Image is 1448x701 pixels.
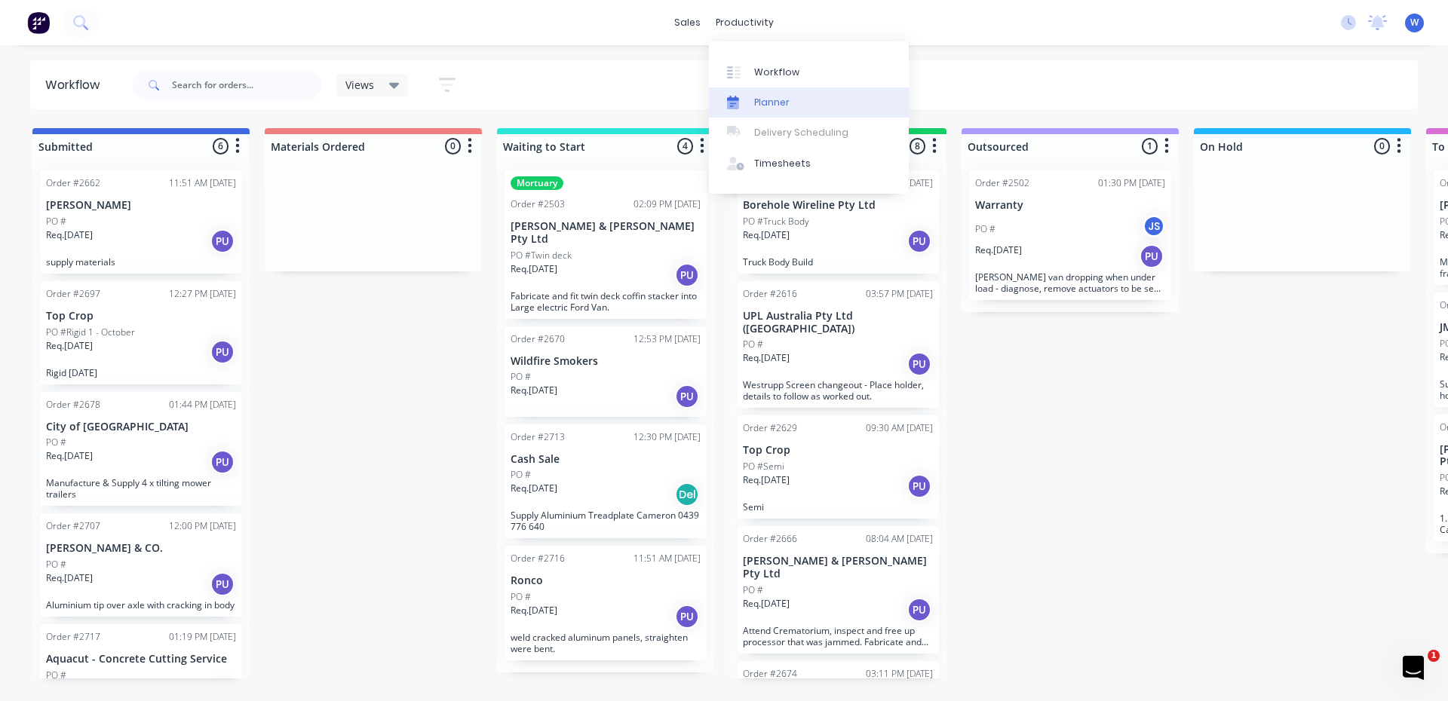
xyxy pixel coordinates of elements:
[169,398,236,412] div: 01:44 PM [DATE]
[743,379,933,402] p: Westrupp Screen changeout - Place holder, details to follow as worked out.
[743,667,797,681] div: Order #2674
[866,287,933,301] div: 03:57 PM [DATE]
[169,630,236,644] div: 01:19 PM [DATE]
[505,326,707,417] div: Order #267012:53 PM [DATE]Wildfire SmokersPO #Req.[DATE]PU
[46,421,236,433] p: City of [GEOGRAPHIC_DATA]
[1428,650,1440,662] span: 1
[46,571,93,585] p: Req. [DATE]
[46,477,236,500] p: Manufacture & Supply 4 x tilting mower trailers
[743,501,933,513] p: Semi
[511,604,557,617] p: Req. [DATE]
[675,263,699,287] div: PU
[667,11,708,34] div: sales
[675,482,699,507] div: Del
[675,605,699,629] div: PU
[40,281,242,384] div: Order #269712:27 PM [DATE]Top CropPO #Rigid 1 - OctoberReq.[DATE]PURigid [DATE]
[40,392,242,507] div: Order #267801:44 PM [DATE]City of [GEOGRAPHIC_DATA]PO #Req.[DATE]PUManufacture & Supply 4 x tilti...
[511,552,565,565] div: Order #2716
[511,510,701,532] p: Supply Aluminium Treadplate Cameron 0439 776 640
[743,310,933,335] p: UPL Australia Pty Ltd ([GEOGRAPHIC_DATA])
[754,96,790,109] div: Planner
[743,583,763,597] p: PO #
[46,228,93,242] p: Req. [DATE]
[1143,215,1165,237] div: JS
[210,450,235,474] div: PU
[743,460,784,473] p: PO #Semi
[1098,176,1165,190] div: 01:30 PM [DATE]
[743,473,790,487] p: Req. [DATE]
[6,6,30,48] div: Open Intercom Messenger
[511,590,531,604] p: PO #
[511,453,701,466] p: Cash Sale
[46,199,236,212] p: [PERSON_NAME]
[210,229,235,253] div: PU
[633,332,701,346] div: 12:53 PM [DATE]
[210,572,235,596] div: PU
[907,474,931,498] div: PU
[210,340,235,364] div: PU
[754,157,811,170] div: Timesheets
[40,513,242,617] div: Order #270712:00 PM [DATE][PERSON_NAME] & CO.PO #Req.[DATE]PUAluminium tip over axle with crackin...
[743,421,797,435] div: Order #2629
[46,599,236,611] p: Aluminium tip over axle with cracking in body
[709,57,909,87] a: Workflow
[743,338,763,351] p: PO #
[633,197,701,211] div: 02:09 PM [DATE]
[866,667,933,681] div: 03:11 PM [DATE]
[907,352,931,376] div: PU
[743,228,790,242] p: Req. [DATE]
[511,197,565,211] div: Order #2503
[46,215,66,228] p: PO #
[40,170,242,274] div: Order #266211:51 AM [DATE][PERSON_NAME]PO #Req.[DATE]PUsupply materials
[633,430,701,444] div: 12:30 PM [DATE]
[511,370,531,384] p: PO #
[743,532,797,546] div: Order #2666
[907,598,931,622] div: PU
[46,519,100,533] div: Order #2707
[345,77,374,93] span: Views
[46,669,66,682] p: PO #
[46,256,236,268] p: supply materials
[45,76,107,94] div: Workflow
[27,11,50,34] img: Factory
[511,430,565,444] div: Order #2713
[511,468,531,482] p: PO #
[169,287,236,301] div: 12:27 PM [DATE]
[511,332,565,346] div: Order #2670
[46,436,66,449] p: PO #
[975,222,995,236] p: PO #
[172,70,321,100] input: Search for orders...
[969,170,1171,300] div: Order #250201:30 PM [DATE]WarrantyPO #JSReq.[DATE]PU[PERSON_NAME] van dropping when under load - ...
[743,287,797,301] div: Order #2616
[46,310,236,323] p: Top Crop
[1397,650,1433,686] iframe: Intercom live chat
[907,229,931,253] div: PU
[737,170,939,274] div: Order #251608:16 AM [DATE]Borehole Wireline Pty LtdPO #Truck BodyReq.[DATE]PUTruck Body Build
[737,281,939,409] div: Order #261603:57 PM [DATE]UPL Australia Pty Ltd ([GEOGRAPHIC_DATA])PO #Req.[DATE]PUWestrupp Scree...
[708,11,781,34] div: productivity
[46,542,236,555] p: [PERSON_NAME] & CO.
[46,339,93,353] p: Req. [DATE]
[743,555,933,580] p: [PERSON_NAME] & [PERSON_NAME] Pty Ltd
[511,176,563,190] div: Mortuary
[505,170,707,319] div: MortuaryOrder #250302:09 PM [DATE][PERSON_NAME] & [PERSON_NAME] Pty LtdPO #Twin deckReq.[DATE]PUF...
[743,351,790,365] p: Req. [DATE]
[675,384,699,409] div: PU
[505,546,707,660] div: Order #271611:51 AM [DATE]RoncoPO #Req.[DATE]PUweld cracked aluminum panels, straighten were bent.
[511,355,701,368] p: Wildfire Smokers
[866,532,933,546] div: 08:04 AM [DATE]
[975,199,1165,212] p: Warranty
[511,262,557,276] p: Req. [DATE]
[46,287,100,301] div: Order #2697
[169,519,236,533] div: 12:00 PM [DATE]
[743,625,933,647] p: Attend Crematorium, inspect and free up processor that was jammed. Fabricate and install racking ...
[709,148,909,179] a: Timesheets
[975,271,1165,294] p: [PERSON_NAME] van dropping when under load - diagnose, remove actuators to be sent away for repai...
[46,449,93,463] p: Req. [DATE]
[511,482,557,495] p: Req. [DATE]
[6,6,30,48] div: Intercom messenger
[737,526,939,654] div: Order #266608:04 AM [DATE][PERSON_NAME] & [PERSON_NAME] Pty LtdPO #Req.[DATE]PUAttend Crematorium...
[511,249,572,262] p: PO #Twin deck
[511,384,557,397] p: Req. [DATE]
[505,424,707,539] div: Order #271312:30 PM [DATE]Cash SalePO #Req.[DATE]DelSupply Aluminium Treadplate Cameron 0439 776 640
